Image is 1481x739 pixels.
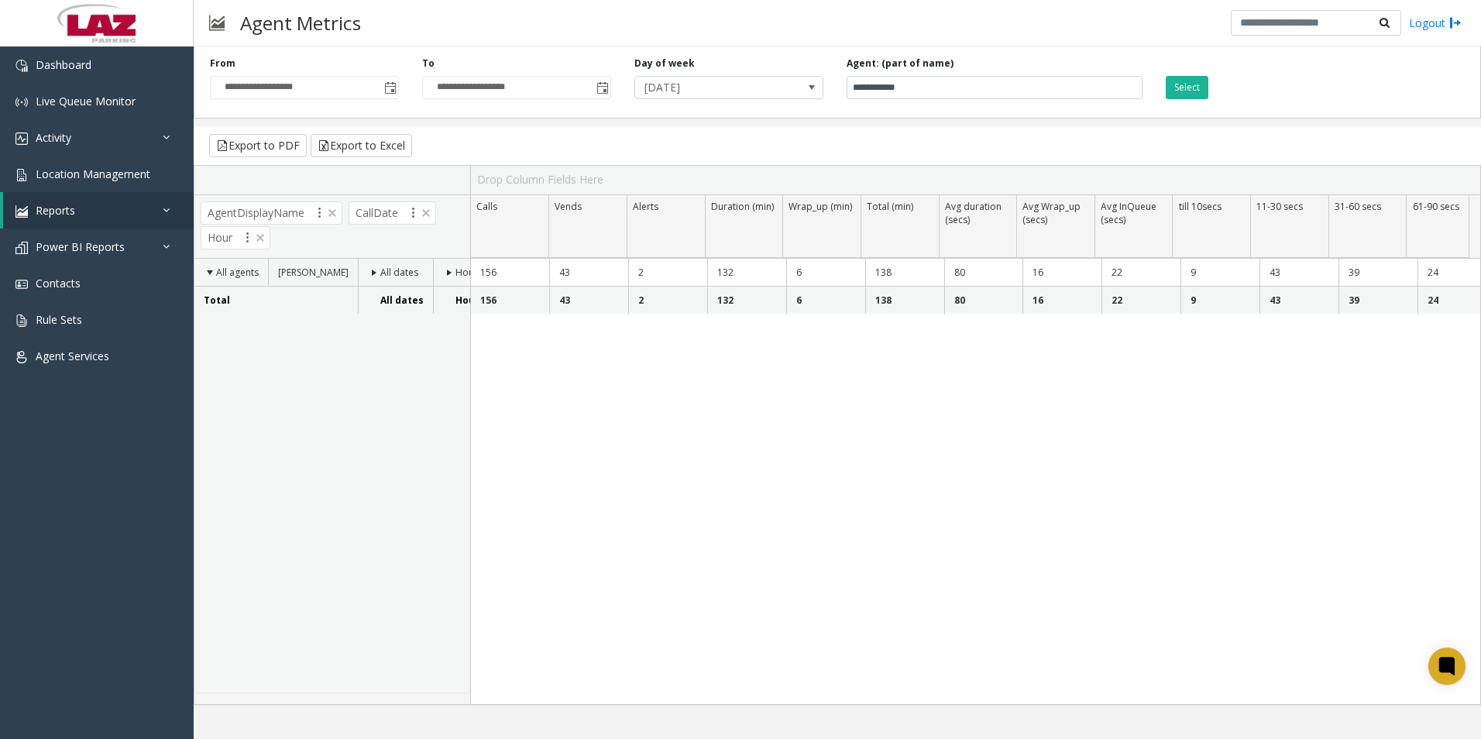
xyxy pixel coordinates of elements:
[786,259,865,287] td: 6
[1259,287,1338,314] td: 43
[707,287,786,314] td: 132
[15,60,28,72] img: 'icon'
[1022,287,1101,314] td: 16
[1101,200,1156,226] span: Avg InQueue (secs)
[635,77,785,98] span: [DATE]
[1256,200,1303,213] span: 11-30 secs
[381,77,398,98] span: Toggle popup
[1338,259,1417,287] td: 39
[789,200,852,213] span: Wrap_up (min)
[945,200,1002,226] span: Avg duration (secs)
[209,134,307,157] button: Export to PDF
[15,96,28,108] img: 'icon'
[36,167,150,181] span: Location Management
[593,77,610,98] span: Toggle popup
[1259,259,1338,287] td: 43
[36,349,109,363] span: Agent Services
[471,287,550,314] td: 156
[455,266,483,279] span: Hours
[1338,287,1417,314] td: 39
[628,259,707,287] td: 2
[278,266,349,279] span: [PERSON_NAME]
[1335,200,1381,213] span: 31-60 secs
[216,266,259,279] span: All agents
[867,200,913,213] span: Total (min)
[15,351,28,363] img: 'icon'
[476,200,497,213] span: Calls
[847,57,954,70] label: Agent: (part of name)
[210,57,235,70] label: From
[555,200,582,213] span: Vends
[36,94,136,108] span: Live Queue Monitor
[15,315,28,327] img: 'icon'
[628,287,707,314] td: 2
[15,278,28,290] img: 'icon'
[1180,287,1259,314] td: 9
[15,132,28,145] img: 'icon'
[1166,76,1208,99] button: Select
[380,294,424,307] span: All dates
[1022,259,1101,287] td: 16
[455,294,485,307] span: Hours
[1413,200,1459,213] span: 61-90 secs
[3,192,194,229] a: Reports
[201,226,270,249] span: Hour
[549,259,628,287] td: 43
[1179,200,1222,213] span: till 10secs
[1101,287,1180,314] td: 22
[15,242,28,254] img: 'icon'
[232,4,369,42] h3: Agent Metrics
[36,57,91,72] span: Dashboard
[15,169,28,181] img: 'icon'
[633,200,658,213] span: Alerts
[204,294,230,307] span: Total
[311,134,412,157] button: Export to Excel
[36,276,81,290] span: Contacts
[471,259,550,287] td: 156
[944,259,1023,287] td: 80
[634,57,695,70] label: Day of week
[36,203,75,218] span: Reports
[865,259,944,287] td: 138
[1180,259,1259,287] td: 9
[349,201,436,225] span: CallDate
[786,287,865,314] td: 6
[36,239,125,254] span: Power BI Reports
[549,287,628,314] td: 43
[36,312,82,327] span: Rule Sets
[1409,15,1462,31] a: Logout
[36,130,71,145] span: Activity
[209,4,225,42] img: pageIcon
[422,57,435,70] label: To
[865,287,944,314] td: 138
[707,259,786,287] td: 132
[1022,200,1081,226] span: Avg Wrap_up (secs)
[201,201,342,225] span: AgentDisplayName
[1101,259,1180,287] td: 22
[944,287,1023,314] td: 80
[477,172,603,187] span: Drop Column Fields Here
[1449,15,1462,31] img: logout
[380,266,418,279] span: All dates
[15,205,28,218] img: 'icon'
[711,200,774,213] span: Duration (min)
